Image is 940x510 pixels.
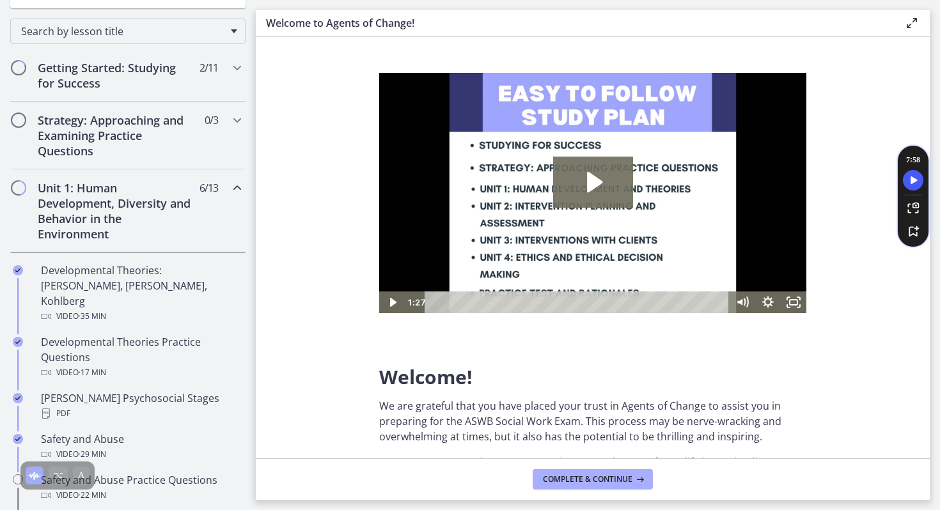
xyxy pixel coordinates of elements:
[13,265,23,275] i: Completed
[41,406,240,421] div: PDF
[266,15,884,31] h3: Welcome to Agents of Change!
[200,60,218,75] span: 2 / 11
[41,431,240,462] div: Safety and Abuse
[41,365,240,380] div: Video
[13,434,23,444] i: Completed
[41,309,240,324] div: Video
[79,447,106,462] span: · 29 min
[379,364,473,390] span: Welcome!
[38,112,194,158] h2: Strategy: Approaching and Examining Practice Questions
[79,309,106,324] span: · 35 min
[13,337,23,347] i: Completed
[379,454,806,485] p: We want to congratulate you on starting a new chapter of your life by applauding your decision to...
[79,488,106,503] span: · 22 min
[543,474,632,484] span: Complete & continue
[533,469,653,490] button: Complete & continue
[41,390,240,421] div: [PERSON_NAME] Psychosocial Stages
[205,112,218,128] span: 0 / 3
[350,219,376,240] button: Mute
[376,219,402,240] button: Show settings menu
[41,334,240,380] div: Developmental Theories Practice Questions
[21,24,224,38] span: Search by lesson title
[38,180,194,242] h2: Unit 1: Human Development, Diversity and Behavior in the Environment
[55,219,344,240] div: Playbar
[41,447,240,462] div: Video
[79,365,106,380] span: · 17 min
[38,60,194,91] h2: Getting Started: Studying for Success
[41,263,240,324] div: Developmental Theories: [PERSON_NAME], [PERSON_NAME], Kohlberg
[41,488,240,503] div: Video
[13,393,23,403] i: Completed
[379,398,806,444] p: We are grateful that you have placed your trust in Agents of Change to assist you in preparing fo...
[200,180,218,196] span: 6 / 13
[10,19,246,44] div: Search by lesson title
[174,84,254,135] button: Play Video: c1o6hcmjueu5qasqsu00.mp4
[41,472,240,503] div: Safety and Abuse Practice Questions
[402,219,427,240] button: Fullscreen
